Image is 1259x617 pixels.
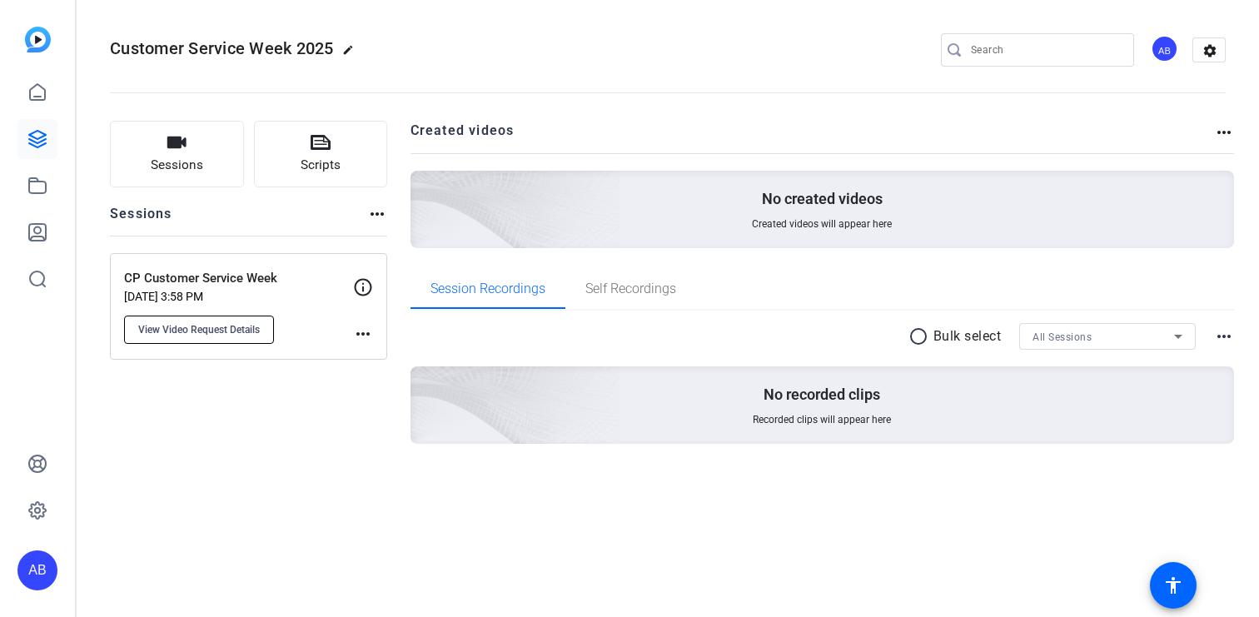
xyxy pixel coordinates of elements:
div: AB [17,550,57,590]
p: [DATE] 3:58 PM [124,290,353,303]
span: Created videos will appear here [752,217,892,231]
p: No recorded clips [764,385,880,405]
span: Sessions [151,156,203,175]
input: Search [971,40,1121,60]
mat-icon: radio_button_unchecked [908,326,933,346]
img: embarkstudio-empty-session.png [224,202,621,563]
mat-icon: more_horiz [1214,122,1234,142]
h2: Sessions [110,204,172,236]
mat-icon: settings [1193,38,1227,63]
mat-icon: edit [342,44,362,64]
span: All Sessions [1033,331,1092,343]
mat-icon: accessibility [1163,575,1183,595]
span: Session Recordings [430,282,545,296]
span: Customer Service Week 2025 [110,38,334,58]
ngx-avatar: Angel Boggs [1151,35,1180,64]
img: Creted videos background [224,6,621,367]
p: No created videos [762,189,883,209]
span: View Video Request Details [138,323,260,336]
button: View Video Request Details [124,316,274,344]
span: Self Recordings [585,282,676,296]
h2: Created videos [411,121,1215,153]
div: AB [1151,35,1178,62]
button: Sessions [110,121,244,187]
img: blue-gradient.svg [25,27,51,52]
mat-icon: more_horiz [1214,326,1234,346]
mat-icon: more_horiz [353,324,373,344]
span: Scripts [301,156,341,175]
mat-icon: more_horiz [367,204,387,224]
button: Scripts [254,121,388,187]
p: Bulk select [933,326,1002,346]
p: CP Customer Service Week [124,269,353,288]
span: Recorded clips will appear here [753,413,891,426]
